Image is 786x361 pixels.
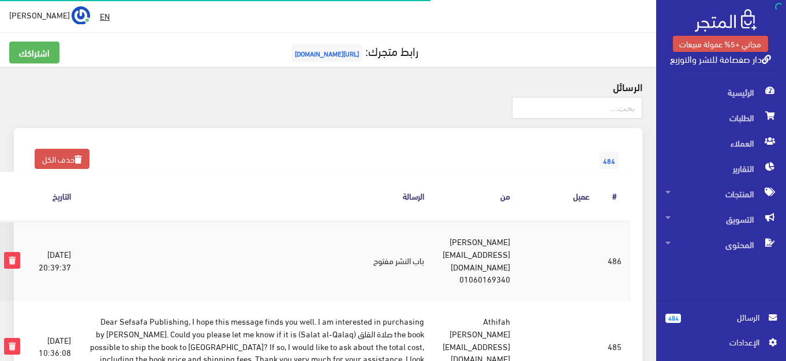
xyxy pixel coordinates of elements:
a: المحتوى [656,232,786,257]
th: عميل [519,172,598,220]
td: [PERSON_NAME] [EMAIL_ADDRESS][DOMAIN_NAME] 01060169340 [433,220,519,300]
a: دار صفصافة للنشر والتوزيع [670,50,771,67]
span: العملاء [665,130,777,156]
a: اﻹعدادات [665,336,777,354]
a: ... [PERSON_NAME] [9,6,90,24]
a: التقارير [656,156,786,181]
iframe: Drift Widget Chat Controller [14,282,58,326]
h4: الرسائل [14,81,642,92]
th: التاريخ [29,172,80,220]
img: . [695,9,757,32]
span: الرسائل [690,311,759,324]
td: باب النشر مفتوح [80,220,433,300]
a: EN [95,6,114,27]
a: رابط متجرك:[URL][DOMAIN_NAME] [289,40,418,61]
a: اشتراكك [9,42,59,63]
span: المحتوى [665,232,777,257]
img: ... [72,6,90,25]
span: الرئيسية [665,80,777,105]
span: 484 [600,152,619,169]
span: [URL][DOMAIN_NAME] [291,44,362,62]
span: الطلبات [665,105,777,130]
span: التقارير [665,156,777,181]
a: حذف الكل [35,149,89,169]
a: 484 الرسائل [665,311,777,336]
span: [PERSON_NAME] [9,7,70,22]
th: الرسالة [80,172,433,220]
td: 486 [598,220,631,300]
a: المنتجات [656,181,786,206]
input: بحث... [512,97,642,119]
u: EN [100,9,110,23]
span: 484 [665,314,681,323]
span: التسويق [665,206,777,232]
th: # [598,172,631,220]
td: [DATE] 20:39:37 [29,220,80,300]
th: من [433,172,519,220]
a: مجاني +5% عمولة مبيعات [673,36,768,52]
span: اﻹعدادات [675,336,759,348]
a: الطلبات [656,105,786,130]
a: الرئيسية [656,80,786,105]
span: المنتجات [665,181,777,206]
a: العملاء [656,130,786,156]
